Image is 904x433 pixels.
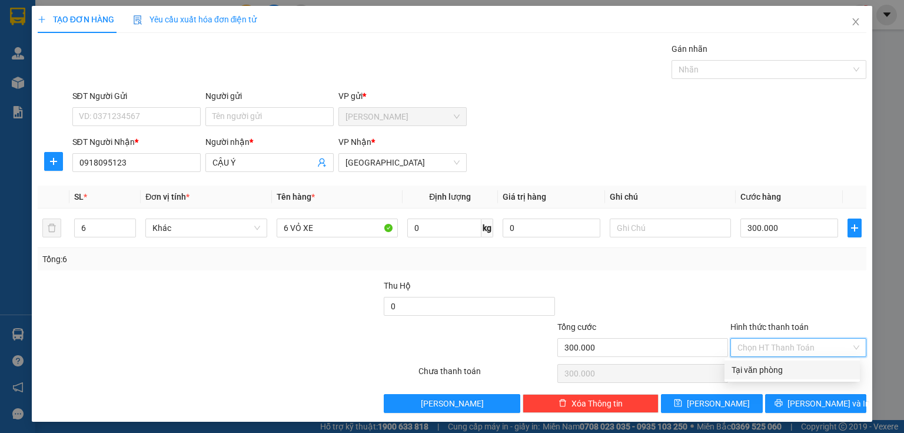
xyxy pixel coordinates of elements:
[661,394,763,413] button: save[PERSON_NAME]
[765,394,867,413] button: printer[PERSON_NAME] và In
[133,15,257,24] span: Yêu cầu xuất hóa đơn điện tử
[674,399,682,408] span: save
[205,90,334,103] div: Người gửi
[133,15,142,25] img: icon
[429,192,471,201] span: Định lượng
[848,223,861,233] span: plus
[338,137,371,147] span: VP Nhận
[672,44,707,54] label: Gán nhãn
[503,192,546,201] span: Giá trị hàng
[317,158,327,167] span: user-add
[687,397,750,410] span: [PERSON_NAME]
[277,219,398,237] input: VD: Bàn, Ghế
[42,253,350,266] div: Tổng: 6
[42,219,61,237] button: delete
[610,219,731,237] input: Ghi Chú
[605,186,736,209] th: Ghi chú
[345,154,460,171] span: Sài Gòn
[503,219,600,237] input: 0
[839,6,872,39] button: Close
[72,90,201,103] div: SĐT Người Gửi
[559,399,567,408] span: delete
[74,192,84,201] span: SL
[152,219,260,237] span: Khác
[145,192,190,201] span: Đơn vị tính
[787,397,870,410] span: [PERSON_NAME] và In
[775,399,783,408] span: printer
[730,322,809,332] label: Hình thức thanh toán
[571,397,623,410] span: Xóa Thông tin
[345,108,460,125] span: Phan Rang
[38,15,114,24] span: TẠO ĐƠN HÀNG
[72,135,201,148] div: SĐT Người Nhận
[740,192,781,201] span: Cước hàng
[481,219,493,237] span: kg
[421,397,484,410] span: [PERSON_NAME]
[557,322,596,332] span: Tổng cước
[205,135,334,148] div: Người nhận
[45,157,62,166] span: plus
[277,192,315,201] span: Tên hàng
[417,365,556,385] div: Chưa thanh toán
[384,281,411,290] span: Thu Hộ
[851,17,860,27] span: close
[44,152,63,171] button: plus
[338,90,467,103] div: VP gửi
[384,394,520,413] button: [PERSON_NAME]
[38,15,46,24] span: plus
[847,219,862,237] button: plus
[732,363,853,376] div: Tại văn phòng
[523,394,659,413] button: deleteXóa Thông tin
